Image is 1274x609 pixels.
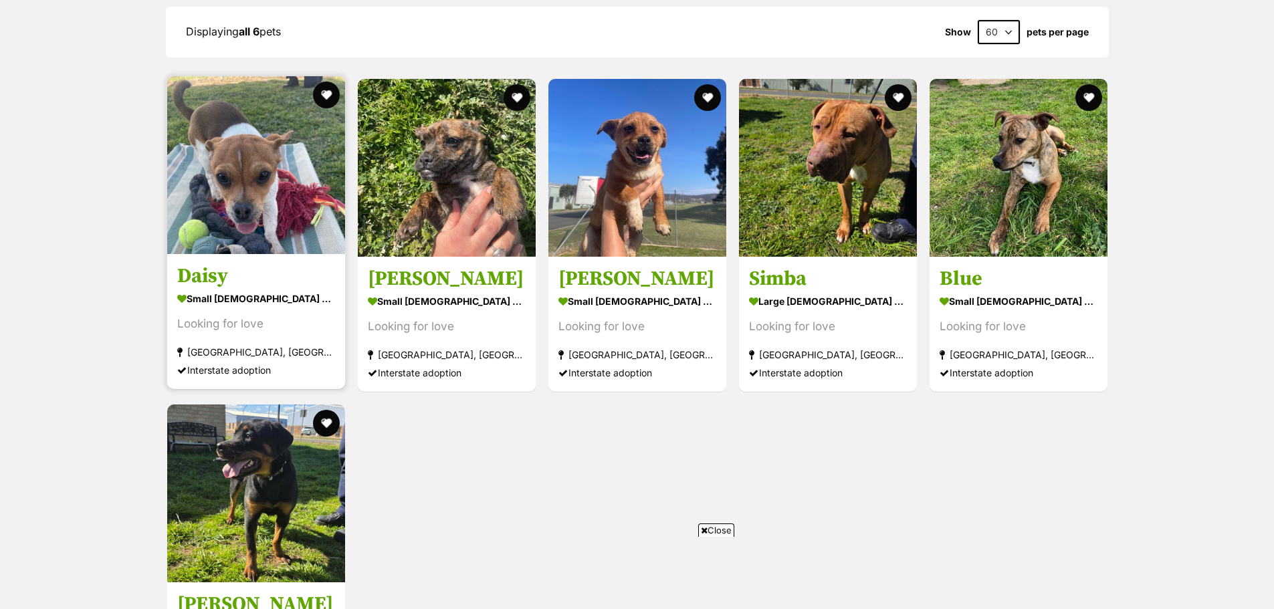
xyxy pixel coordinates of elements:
[394,542,881,602] iframe: Advertisement
[368,364,526,382] div: Interstate adoption
[368,291,526,311] div: small [DEMOGRAPHIC_DATA] Dog
[368,346,526,364] div: [GEOGRAPHIC_DATA], [GEOGRAPHIC_DATA]
[358,256,536,392] a: [PERSON_NAME] small [DEMOGRAPHIC_DATA] Dog Looking for love [GEOGRAPHIC_DATA], [GEOGRAPHIC_DATA] ...
[698,523,734,537] span: Close
[313,410,340,437] button: favourite
[940,346,1097,364] div: [GEOGRAPHIC_DATA], [GEOGRAPHIC_DATA]
[167,76,345,254] img: Daisy
[1075,84,1102,111] button: favourite
[739,79,917,257] img: Simba
[177,315,335,333] div: Looking for love
[749,346,907,364] div: [GEOGRAPHIC_DATA], [GEOGRAPHIC_DATA]
[177,343,335,361] div: [GEOGRAPHIC_DATA], [GEOGRAPHIC_DATA]
[239,25,259,38] strong: all 6
[749,364,907,382] div: Interstate adoption
[558,291,716,311] div: small [DEMOGRAPHIC_DATA] Dog
[885,84,912,111] button: favourite
[1027,27,1089,37] label: pets per page
[548,79,726,257] img: Donald
[749,291,907,311] div: large [DEMOGRAPHIC_DATA] Dog
[504,84,530,111] button: favourite
[167,404,345,582] img: Maggie
[940,364,1097,382] div: Interstate adoption
[749,318,907,336] div: Looking for love
[177,361,335,379] div: Interstate adoption
[358,79,536,257] img: Minnie
[694,84,721,111] button: favourite
[558,346,716,364] div: [GEOGRAPHIC_DATA], [GEOGRAPHIC_DATA]
[558,266,716,291] h3: [PERSON_NAME]
[940,318,1097,336] div: Looking for love
[558,318,716,336] div: Looking for love
[940,266,1097,291] h3: Blue
[930,79,1107,257] img: Blue
[940,291,1097,311] div: small [DEMOGRAPHIC_DATA] Dog
[558,364,716,382] div: Interstate adoption
[945,27,971,37] span: Show
[548,256,726,392] a: [PERSON_NAME] small [DEMOGRAPHIC_DATA] Dog Looking for love [GEOGRAPHIC_DATA], [GEOGRAPHIC_DATA] ...
[177,289,335,308] div: small [DEMOGRAPHIC_DATA] Dog
[368,318,526,336] div: Looking for love
[739,256,917,392] a: Simba large [DEMOGRAPHIC_DATA] Dog Looking for love [GEOGRAPHIC_DATA], [GEOGRAPHIC_DATA] Intersta...
[186,25,281,38] span: Displaying pets
[167,253,345,389] a: Daisy small [DEMOGRAPHIC_DATA] Dog Looking for love [GEOGRAPHIC_DATA], [GEOGRAPHIC_DATA] Intersta...
[368,266,526,291] h3: [PERSON_NAME]
[177,263,335,289] h3: Daisy
[930,256,1107,392] a: Blue small [DEMOGRAPHIC_DATA] Dog Looking for love [GEOGRAPHIC_DATA], [GEOGRAPHIC_DATA] Interstat...
[749,266,907,291] h3: Simba
[313,82,340,108] button: favourite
